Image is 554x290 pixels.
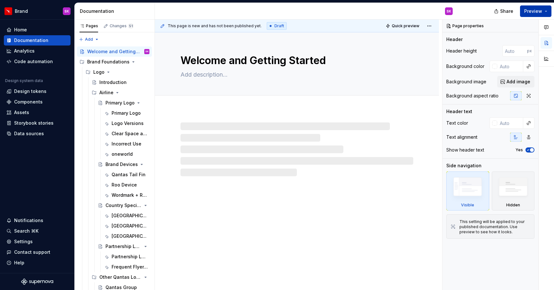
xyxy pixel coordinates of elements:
div: Brand Foundations [77,57,152,67]
div: Incorrect Use [112,141,141,147]
a: Settings [4,236,71,247]
div: Help [14,260,24,266]
a: Welcome and Getting StartedSK [77,46,152,57]
div: Contact support [14,249,50,255]
div: Airline [99,89,113,96]
div: Background image [446,79,486,85]
a: Primary Logo [95,98,152,108]
div: Roo Device [112,182,137,188]
div: Visible [446,171,489,211]
button: Search ⌘K [4,226,71,236]
div: This setting will be applied to your published documentation. Use preview to see how it looks. [459,219,530,235]
div: Text alignment [446,134,477,140]
div: [GEOGRAPHIC_DATA] [112,212,148,219]
a: Incorrect Use [101,139,152,149]
input: Auto [497,61,523,72]
span: Add image [507,79,530,85]
a: oneworld [101,149,152,159]
span: Add [85,37,93,42]
div: Background color [446,63,484,70]
div: Primary Logo [105,100,135,106]
input: Auto [497,117,523,129]
button: Share [491,5,517,17]
a: Qantas Tail Fin [101,170,152,180]
a: [GEOGRAPHIC_DATA] [101,221,152,231]
button: Add [77,35,101,44]
div: Visible [461,203,474,208]
div: Design tokens [14,88,46,95]
div: Introduction [99,79,127,86]
a: Documentation [4,35,71,46]
div: Partnership Lockups [112,253,148,260]
span: 51 [128,23,134,29]
div: Header height [446,48,477,54]
a: Assets [4,107,71,118]
button: Help [4,258,71,268]
button: Contact support [4,247,71,257]
label: Yes [516,147,523,153]
button: Notifications [4,215,71,226]
div: Design system data [5,78,43,83]
button: BrandSK [1,4,73,18]
div: Code automation [14,58,53,65]
div: Data sources [14,130,44,137]
a: Wordmark + Roo [101,190,152,200]
div: Wordmark + Roo [112,192,148,198]
div: Country Specific Logos [105,202,142,209]
a: Analytics [4,46,71,56]
a: Brand Devices [95,159,152,170]
p: px [527,48,532,54]
div: SK [64,9,69,14]
a: Components [4,97,71,107]
div: oneworld [112,151,133,157]
button: Add image [497,76,534,87]
div: Partnership Lockups [105,243,142,250]
div: Logo [83,67,152,77]
a: Primary Logo [101,108,152,118]
div: SK [145,48,149,55]
div: Notifications [14,217,43,224]
div: Welcome and Getting Started [87,48,140,55]
div: Other Qantas Logos [99,274,142,280]
a: Code automation [4,56,71,67]
div: Qantas Tail Fin [112,171,146,178]
div: Logo [93,69,105,75]
a: Storybook stories [4,118,71,128]
input: Auto [502,45,527,57]
a: Design tokens [4,86,71,96]
div: Documentation [14,37,48,44]
div: Brand Foundations [87,59,130,65]
div: Other Qantas Logos [89,272,152,282]
div: Settings [14,238,33,245]
div: Pages [80,23,98,29]
div: Changes [110,23,134,29]
button: Quick preview [384,21,422,30]
div: Show header text [446,147,484,153]
a: Country Specific Logos [95,200,152,211]
div: Hidden [506,203,520,208]
div: Clear Space and Minimum Size [112,130,148,137]
div: Storybook stories [14,120,54,126]
div: SK [447,9,451,14]
a: Frequent Flyer, Business Rewards partnership lockup [101,262,152,272]
div: Documentation [80,8,152,14]
span: Draft [274,23,284,29]
a: Partnership Lockups [95,241,152,252]
a: Data sources [4,128,71,139]
div: Hidden [492,171,535,211]
a: Clear Space and Minimum Size [101,128,152,139]
div: Airline [89,87,152,98]
div: [GEOGRAPHIC_DATA] [112,223,148,229]
img: 6b187050-a3ed-48aa-8485-808e17fcee26.png [4,7,12,15]
div: Frequent Flyer, Business Rewards partnership lockup [112,264,148,270]
div: Logo Versions [112,120,144,127]
a: Introduction [89,77,152,87]
a: Home [4,25,71,35]
div: Brand Devices [105,161,138,168]
div: Primary Logo [112,110,141,116]
svg: Supernova Logo [21,278,53,285]
div: Brand [15,8,28,14]
div: [GEOGRAPHIC_DATA] [112,233,148,239]
a: [GEOGRAPHIC_DATA] [101,211,152,221]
